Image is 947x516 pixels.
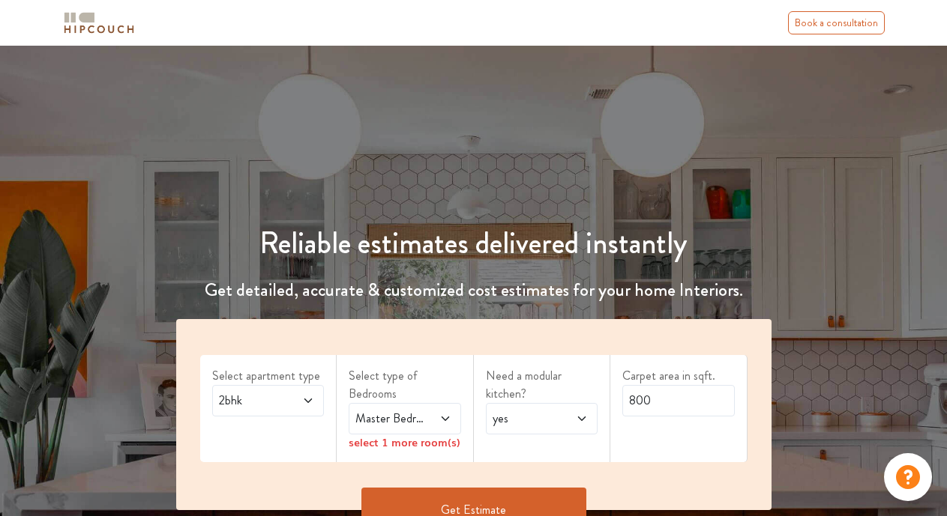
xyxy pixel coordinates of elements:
[622,367,735,385] label: Carpet area in sqft.
[349,367,461,403] label: Select type of Bedrooms
[349,434,461,450] div: select 1 more room(s)
[61,10,136,36] img: logo-horizontal.svg
[352,410,427,428] span: Master Bedroom
[167,279,781,301] h4: Get detailed, accurate & customized cost estimates for your home Interiors.
[61,6,136,40] span: logo-horizontal.svg
[788,11,885,34] div: Book a consultation
[490,410,564,428] span: yes
[486,367,598,403] label: Need a modular kitchen?
[212,367,325,385] label: Select apartment type
[167,225,781,261] h1: Reliable estimates delivered instantly
[622,385,735,416] input: Enter area sqft
[216,392,290,410] span: 2bhk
